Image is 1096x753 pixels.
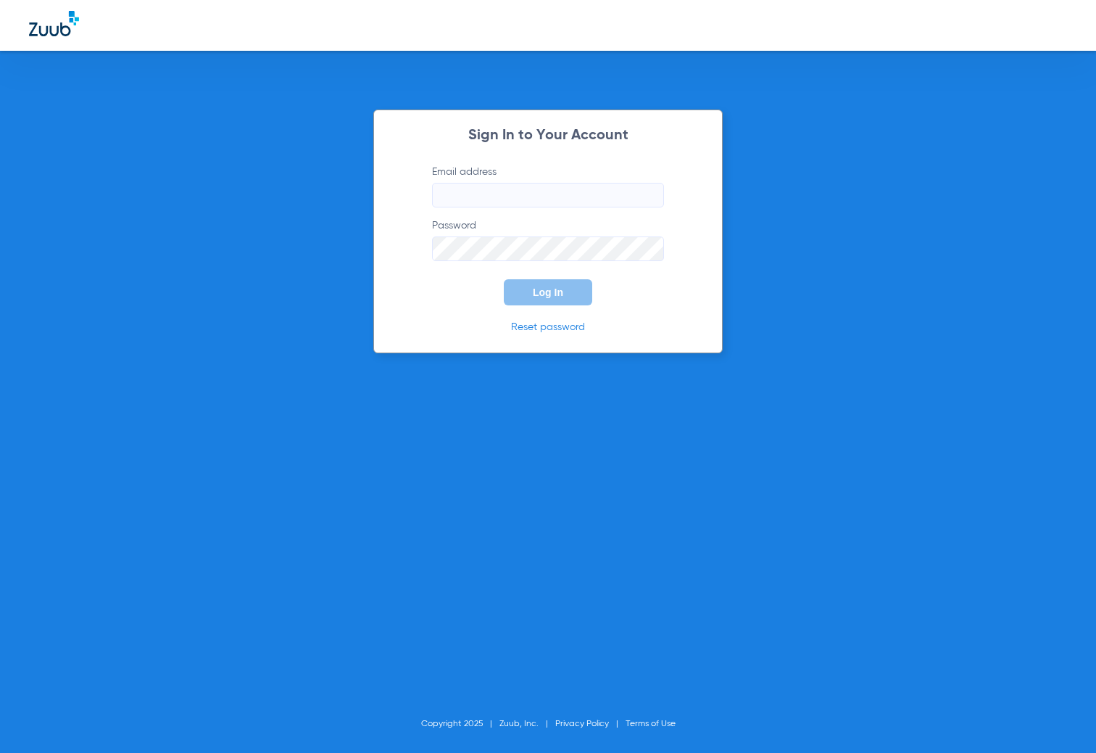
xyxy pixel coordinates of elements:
[432,183,664,207] input: Email address
[432,236,664,261] input: Password
[626,720,676,728] a: Terms of Use
[421,717,499,731] li: Copyright 2025
[410,128,686,143] h2: Sign In to Your Account
[29,11,79,36] img: Zuub Logo
[504,279,592,305] button: Log In
[432,165,664,207] label: Email address
[533,287,563,298] span: Log In
[555,720,609,728] a: Privacy Policy
[511,322,585,332] a: Reset password
[432,218,664,261] label: Password
[499,717,555,731] li: Zuub, Inc.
